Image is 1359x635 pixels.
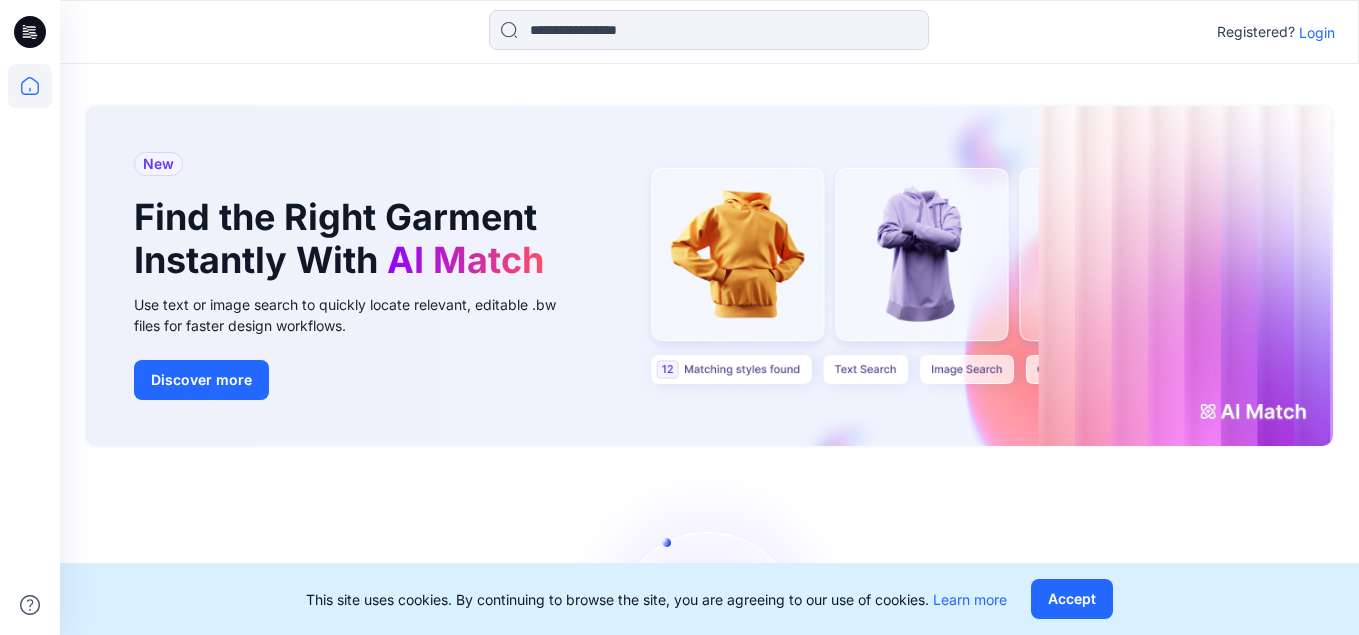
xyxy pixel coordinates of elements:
a: Learn more [933,591,1007,608]
div: Use text or image search to quickly locate relevant, editable .bw files for faster design workflows. [134,294,584,336]
span: New [143,152,174,176]
p: Login [1299,22,1335,43]
p: This site uses cookies. By continuing to browse the site, you are agreeing to our use of cookies. [306,589,1007,610]
span: AI Match [387,238,544,282]
h1: Find the Right Garment Instantly With [134,196,554,282]
button: Accept [1031,579,1113,619]
button: Discover more [134,360,269,400]
p: Registered? [1217,20,1295,44]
